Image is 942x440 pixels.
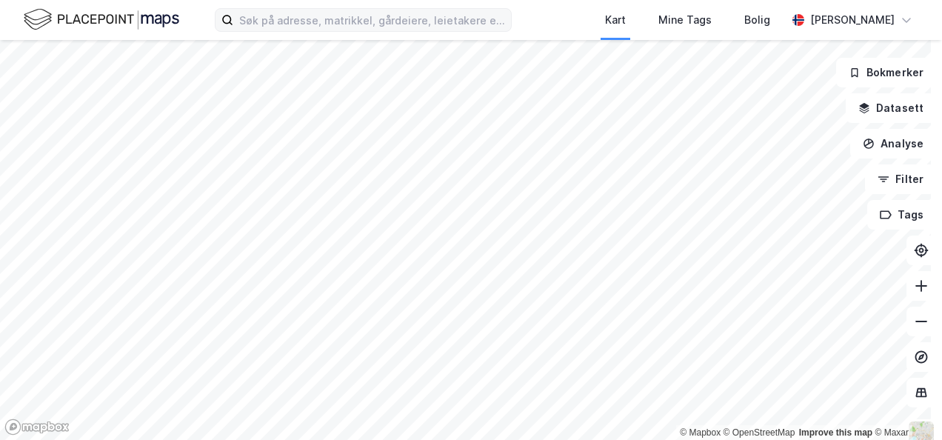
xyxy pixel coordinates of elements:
[868,369,942,440] iframe: Chat Widget
[658,11,712,29] div: Mine Tags
[867,200,936,230] button: Tags
[850,129,936,159] button: Analyse
[810,11,895,29] div: [PERSON_NAME]
[24,7,179,33] img: logo.f888ab2527a4732fd821a326f86c7f29.svg
[744,11,770,29] div: Bolig
[233,9,511,31] input: Søk på adresse, matrikkel, gårdeiere, leietakere eller personer
[865,164,936,194] button: Filter
[836,58,936,87] button: Bokmerker
[799,427,872,438] a: Improve this map
[680,427,721,438] a: Mapbox
[724,427,795,438] a: OpenStreetMap
[605,11,626,29] div: Kart
[4,419,70,436] a: Mapbox homepage
[846,93,936,123] button: Datasett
